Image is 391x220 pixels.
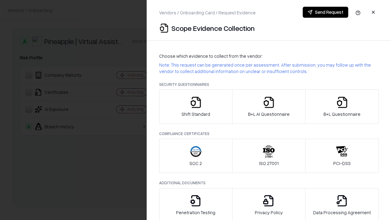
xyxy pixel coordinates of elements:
p: Data Processing Agreement [313,209,371,216]
p: Privacy Policy [255,209,283,216]
p: Note: This request can be generated once per assessment. After submission, you may follow up with... [159,62,379,75]
p: Penetration Testing [176,209,215,216]
button: ISO 27001 [232,139,306,173]
p: Security Questionnaires [159,82,379,87]
p: Compliance Certificates [159,131,379,136]
button: PCI-DSS [305,139,379,173]
p: Choose which evidence to collect from the vendor: [159,53,379,59]
button: B+L Questionnaire [305,90,379,124]
p: Additional Documents [159,180,379,185]
p: B+L AI Questionnaire [248,111,290,117]
p: ISO 27001 [259,160,279,167]
button: Send Request [303,7,348,18]
p: SOC 2 [189,160,202,167]
p: PCI-DSS [333,160,351,167]
button: SOC 2 [159,139,232,173]
p: B+L Questionnaire [323,111,360,117]
button: Shift Standard [159,90,232,124]
button: B+L AI Questionnaire [232,90,306,124]
p: Shift Standard [181,111,210,117]
p: Vendors / Onboarding Card / Request Evidence [159,9,256,16]
p: Scope Evidence Collection [171,23,255,33]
